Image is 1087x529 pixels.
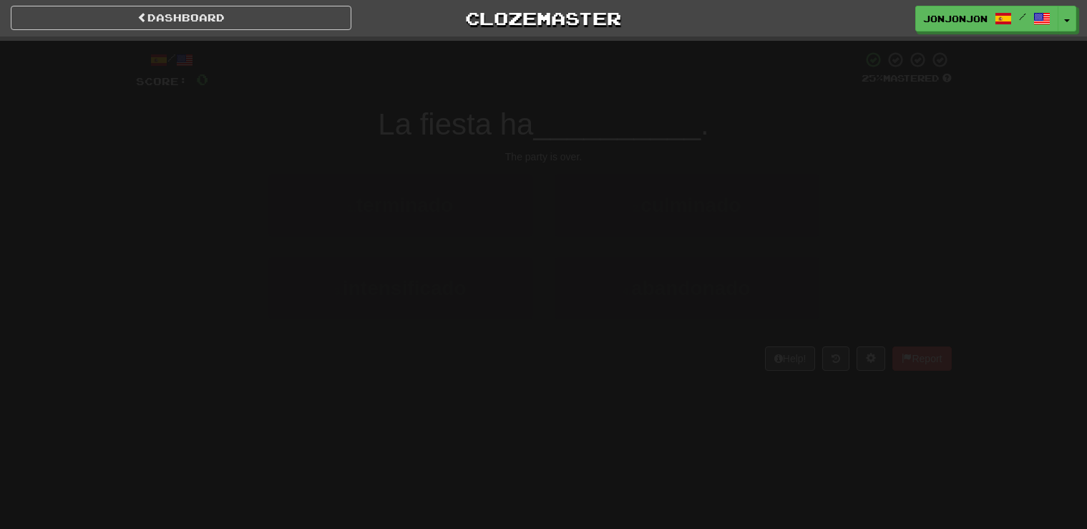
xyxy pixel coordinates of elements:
small: 2 . [633,203,641,214]
a: Clozemaster [373,6,713,31]
span: culminado [640,194,741,216]
span: abandonado [631,277,750,299]
span: 0 [196,70,208,88]
span: __________ [533,107,701,141]
span: 25 % [862,72,883,84]
button: 3.intensificado [268,257,533,319]
button: Report [892,346,951,371]
span: La fiesta ha [378,107,533,141]
button: Round history (alt+y) [822,346,849,371]
div: Mastered [862,72,952,85]
button: 4.abandonado [555,257,819,319]
span: terminado [356,194,453,216]
span: To go [736,40,786,54]
span: Correct [234,40,304,54]
div: The party is over. [136,150,952,164]
button: 2.culminado [555,174,819,236]
span: jonjonjon [923,12,988,25]
small: 1 . [348,203,356,214]
span: intensificado [343,277,467,299]
a: Dashboard [11,6,351,30]
span: / [1019,11,1026,21]
div: / [136,51,208,69]
span: . [701,107,709,141]
span: 0 [600,38,613,55]
span: 0 [339,38,351,55]
small: 4 . [623,286,631,297]
span: Score: [136,75,187,87]
a: jonjonjon / [915,6,1058,31]
button: Help! [765,346,816,371]
span: Incorrect [474,40,565,54]
span: 10 [821,38,845,55]
button: 1.terminado [268,174,533,236]
small: 3 . [334,286,343,297]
